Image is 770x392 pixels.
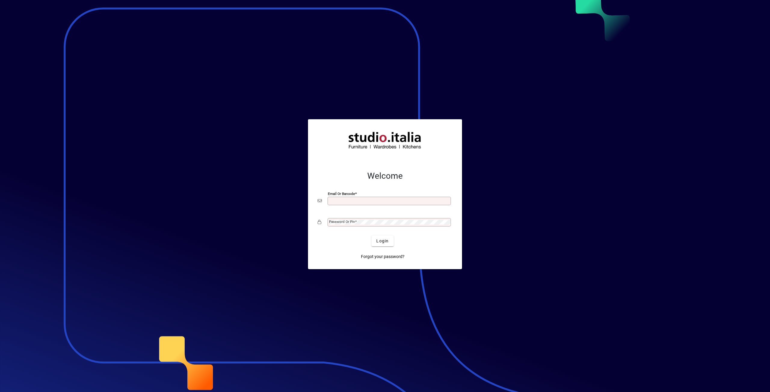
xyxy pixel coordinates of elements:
mat-label: Email or Barcode [328,192,355,196]
h2: Welcome [318,171,452,181]
span: Login [376,238,389,244]
a: Forgot your password? [359,251,407,262]
button: Login [371,236,393,246]
span: Forgot your password? [361,254,405,260]
mat-label: Password or Pin [329,220,355,224]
